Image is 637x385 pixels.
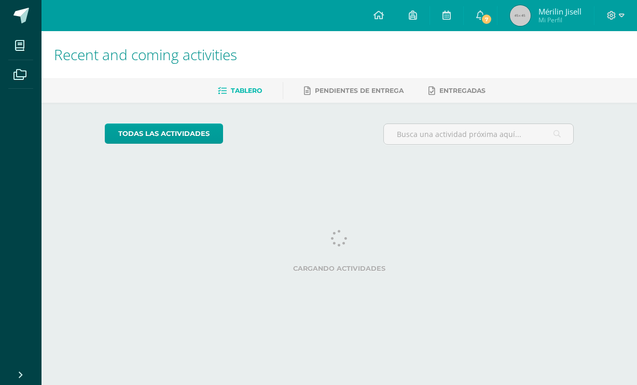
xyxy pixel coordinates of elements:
[428,82,486,99] a: Entregadas
[439,87,486,94] span: Entregadas
[54,45,237,64] span: Recent and coming activities
[218,82,262,99] a: Tablero
[538,16,581,24] span: Mi Perfil
[480,13,492,25] span: 7
[538,6,581,17] span: Mérilin Jisell
[105,123,223,144] a: todas las Actividades
[315,87,404,94] span: Pendientes de entrega
[384,124,574,144] input: Busca una actividad próxima aquí...
[105,265,574,272] label: Cargando actividades
[231,87,262,94] span: Tablero
[510,5,531,26] img: 45x45
[304,82,404,99] a: Pendientes de entrega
